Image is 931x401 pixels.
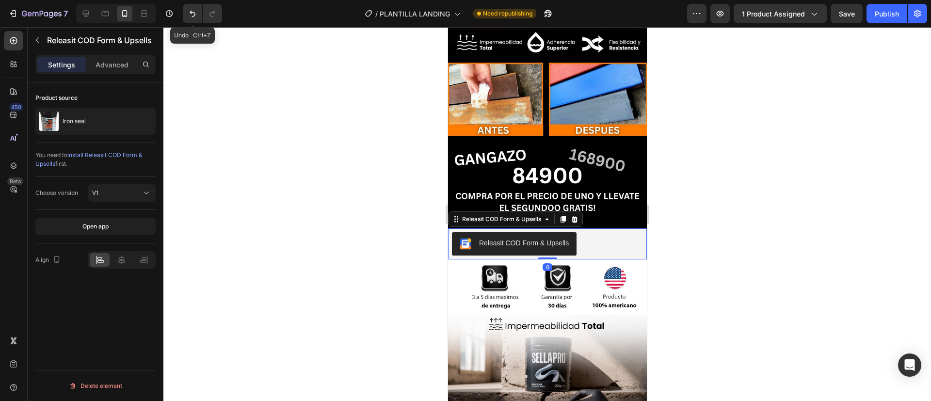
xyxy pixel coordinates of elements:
[7,177,23,185] div: Beta
[375,9,378,19] span: /
[82,222,109,231] div: Open app
[4,4,72,23] button: 7
[35,151,156,168] div: You need to first.
[47,34,152,46] p: Releasit COD Form & Upsells
[380,9,450,19] span: PLANTILLA LANDING
[742,9,805,19] span: 1 product assigned
[88,184,156,202] button: V1
[39,112,59,131] img: product feature img
[64,8,68,19] p: 7
[35,254,63,267] div: Align
[867,4,907,23] button: Publish
[831,4,863,23] button: Save
[48,60,75,70] p: Settings
[92,189,98,196] span: V1
[483,9,532,18] span: Need republishing
[35,151,143,167] span: install Releasit COD Form & Upsells
[183,4,222,23] div: Undo/Redo
[35,218,156,235] button: Open app
[63,118,86,125] p: Iron seal
[875,9,899,19] div: Publish
[898,353,921,377] div: Open Intercom Messenger
[35,94,78,102] div: Product source
[35,378,156,394] button: Delete element
[734,4,827,23] button: 1 product assigned
[839,10,855,18] span: Save
[35,189,78,197] div: Choose version
[448,27,647,401] iframe: Design area
[69,380,122,392] div: Delete element
[96,60,128,70] p: Advanced
[9,103,23,111] div: 450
